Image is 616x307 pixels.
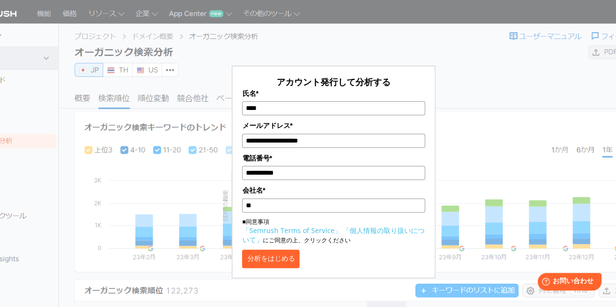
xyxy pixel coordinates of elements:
[242,217,425,245] p: ■同意事項 にご同意の上、クリックください
[529,269,605,296] iframe: Help widget launcher
[242,226,341,235] a: 「Semrush Terms of Service」
[242,120,425,131] label: メールアドレス*
[242,250,299,268] button: 分析をはじめる
[242,153,425,163] label: 電話番号*
[242,226,424,244] a: 「個人情報の取り扱いについて」
[277,76,391,88] span: アカウント発行して分析する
